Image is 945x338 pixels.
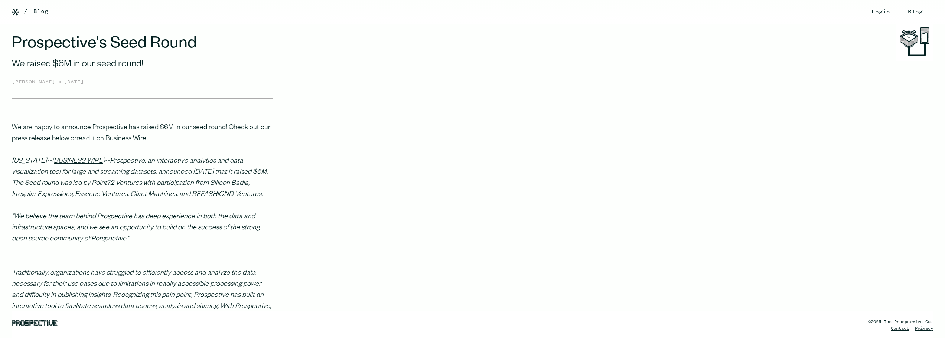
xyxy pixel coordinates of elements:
[58,78,62,86] div: •
[12,158,54,165] em: [US_STATE]--(
[915,326,933,331] a: Privacy
[12,58,273,72] div: We raised $6M in our seed round!
[54,158,103,165] a: BUSINESS WIRE
[64,78,84,86] div: [DATE]
[33,7,48,16] a: Blog
[891,326,909,331] a: Contact
[24,7,27,16] div: /
[12,122,273,245] p: We are happy to announce Prospective has raised $6M in our seed round! Check out our press releas...
[12,158,268,243] em: )--Prospective, an interactive analytics and data visualization tool for large and streaming data...
[76,135,147,143] a: read it on Business Wire.
[868,319,933,325] div: ©2025 The Prospective Co.
[12,78,58,86] div: [PERSON_NAME]
[12,36,273,55] h1: Prospective's Seed Round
